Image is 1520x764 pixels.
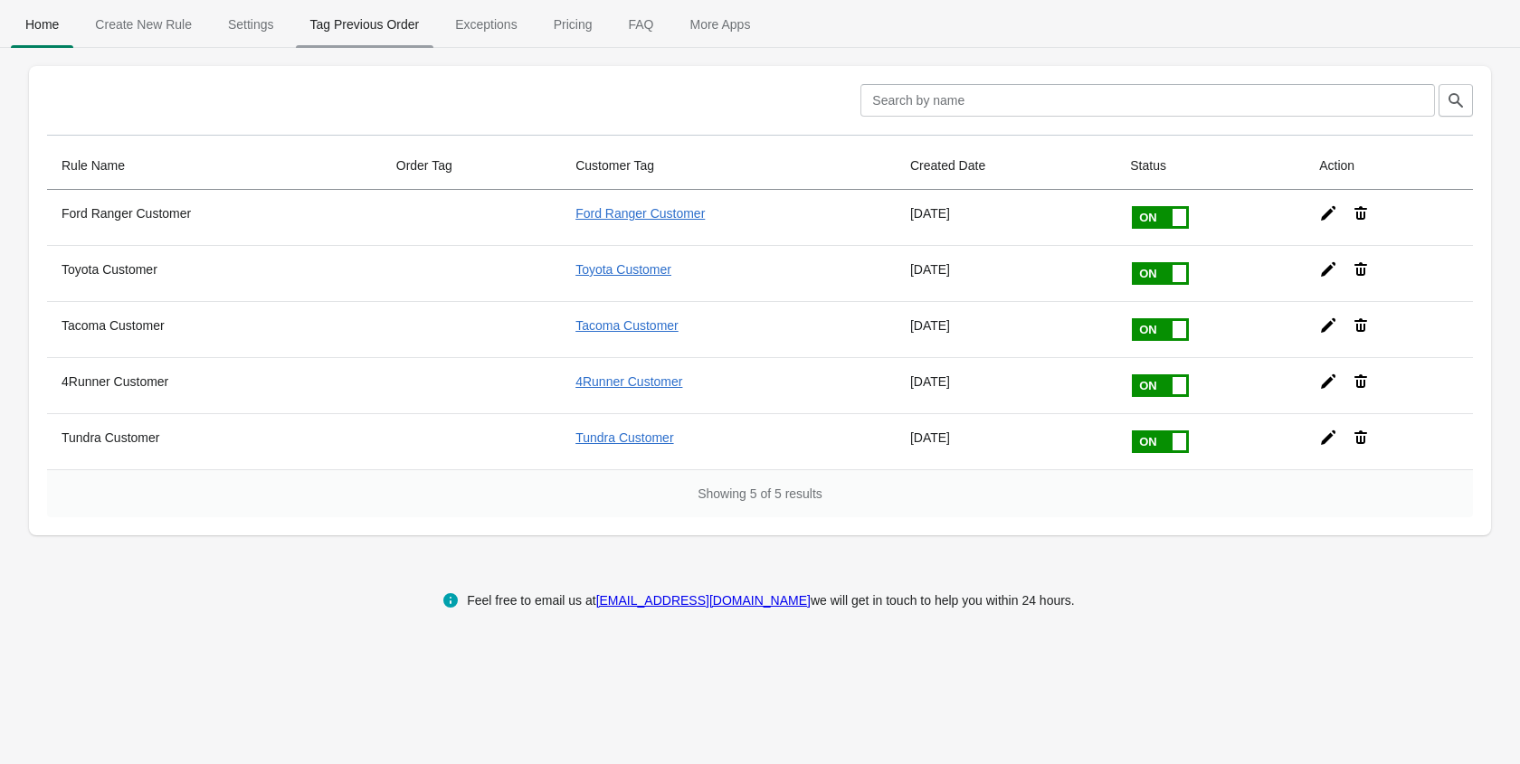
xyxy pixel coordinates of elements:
[896,413,1116,469] td: [DATE]
[896,357,1116,413] td: [DATE]
[214,8,289,41] span: Settings
[47,469,1473,517] div: Showing 5 of 5 results
[47,142,382,190] th: Rule Name
[613,8,668,41] span: FAQ
[561,142,896,190] th: Customer Tag
[382,142,561,190] th: Order Tag
[896,301,1116,357] td: [DATE]
[7,1,77,48] button: Home
[47,301,382,357] th: Tacoma Customer
[896,190,1116,245] td: [DATE]
[210,1,292,48] button: Settings
[575,374,682,389] a: 4Runner Customer
[81,8,206,41] span: Create New Rule
[860,84,1435,117] input: Search by name
[77,1,210,48] button: Create_New_Rule
[47,190,382,245] th: Ford Ranger Customer
[47,357,382,413] th: 4Runner Customer
[896,245,1116,301] td: [DATE]
[539,8,607,41] span: Pricing
[47,413,382,469] th: Tundra Customer
[596,593,811,608] a: [EMAIL_ADDRESS][DOMAIN_NAME]
[1305,142,1473,190] th: Action
[575,318,679,333] a: Tacoma Customer
[11,8,73,41] span: Home
[575,262,671,277] a: Toyota Customer
[896,142,1116,190] th: Created Date
[467,590,1075,611] div: Feel free to email us at we will get in touch to help you within 24 hours.
[575,206,705,221] a: Ford Ranger Customer
[575,430,673,445] a: Tundra Customer
[675,8,765,41] span: More Apps
[296,8,434,41] span: Tag Previous Order
[47,245,382,301] th: Toyota Customer
[441,8,531,41] span: Exceptions
[1116,142,1305,190] th: Status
